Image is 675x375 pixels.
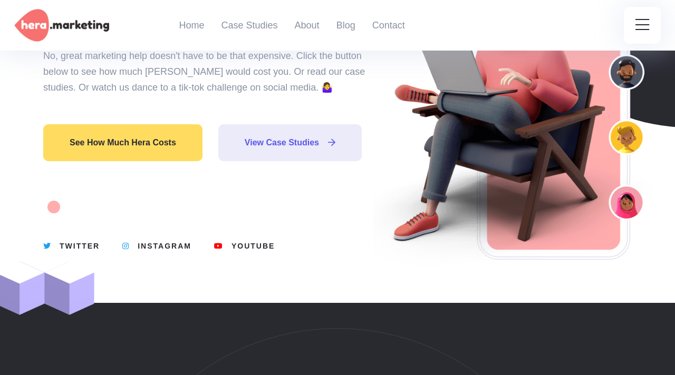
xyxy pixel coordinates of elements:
[122,242,214,250] a: Instagram
[43,242,122,250] a: Twitter
[43,48,381,116] p: No, great marketing help doesn't have to be that expensive. Click the button below to see how muc...
[60,242,100,250] span: Twitter
[43,124,202,161] a: See how much Hera costs
[218,124,362,161] a: View Case Studies
[214,242,297,250] a: Youtube
[138,242,191,250] span: Instagram
[232,242,275,250] span: Youtube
